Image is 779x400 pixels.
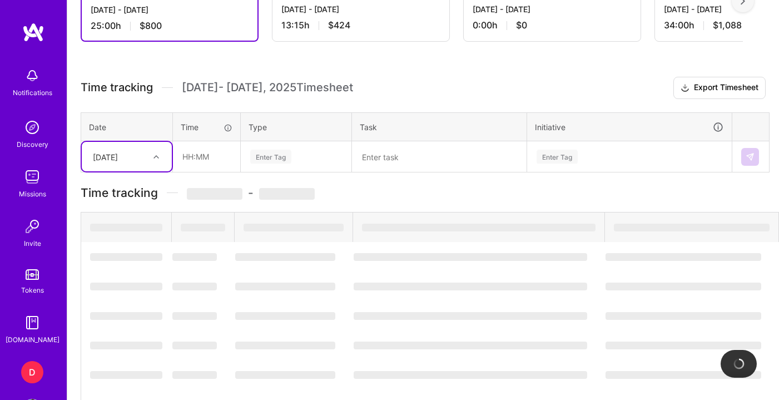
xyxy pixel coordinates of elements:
[362,224,596,231] span: ‌
[713,19,742,31] span: $1,088
[606,342,761,349] span: ‌
[606,283,761,290] span: ‌
[244,224,344,231] span: ‌
[614,224,770,231] span: ‌
[473,19,632,31] div: 0:00 h
[21,65,43,87] img: bell
[172,253,217,261] span: ‌
[6,334,59,345] div: [DOMAIN_NAME]
[22,22,44,42] img: logo
[24,238,41,249] div: Invite
[354,283,587,290] span: ‌
[328,19,350,31] span: $424
[26,269,39,280] img: tokens
[281,3,440,15] div: [DATE] - [DATE]
[91,20,249,32] div: 25:00 h
[354,342,587,349] span: ‌
[235,312,335,320] span: ‌
[21,116,43,139] img: discovery
[537,148,578,165] div: Enter Tag
[90,312,162,320] span: ‌
[187,186,315,200] span: -
[182,81,353,95] span: [DATE] - [DATE] , 2025 Timesheet
[21,361,43,383] div: D
[90,253,162,261] span: ‌
[172,342,217,349] span: ‌
[81,112,173,141] th: Date
[241,112,352,141] th: Type
[90,342,162,349] span: ‌
[606,371,761,379] span: ‌
[235,371,335,379] span: ‌
[21,166,43,188] img: teamwork
[90,283,162,290] span: ‌
[354,253,587,261] span: ‌
[187,188,242,200] span: ‌
[153,154,159,160] i: icon Chevron
[354,371,587,379] span: ‌
[250,148,291,165] div: Enter Tag
[172,283,217,290] span: ‌
[235,283,335,290] span: ‌
[281,19,440,31] div: 13:15 h
[81,81,153,95] span: Time tracking
[733,358,745,370] img: loading
[19,188,46,200] div: Missions
[13,87,52,98] div: Notifications
[681,82,689,94] i: icon Download
[93,151,118,162] div: [DATE]
[173,142,240,171] input: HH:MM
[259,188,315,200] span: ‌
[21,215,43,238] img: Invite
[606,253,761,261] span: ‌
[746,152,755,161] img: Submit
[140,20,162,32] span: $800
[516,19,527,31] span: $0
[354,312,587,320] span: ‌
[172,312,217,320] span: ‌
[81,186,766,200] h3: Time tracking
[90,371,162,379] span: ‌
[91,4,249,16] div: [DATE] - [DATE]
[235,253,335,261] span: ‌
[673,77,766,99] button: Export Timesheet
[473,3,632,15] div: [DATE] - [DATE]
[21,284,44,296] div: Tokens
[181,121,232,133] div: Time
[18,361,46,383] a: D
[352,112,527,141] th: Task
[172,371,217,379] span: ‌
[606,312,761,320] span: ‌
[235,342,335,349] span: ‌
[181,224,225,231] span: ‌
[90,224,162,231] span: ‌
[21,312,43,334] img: guide book
[535,121,724,134] div: Initiative
[17,139,48,150] div: Discovery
